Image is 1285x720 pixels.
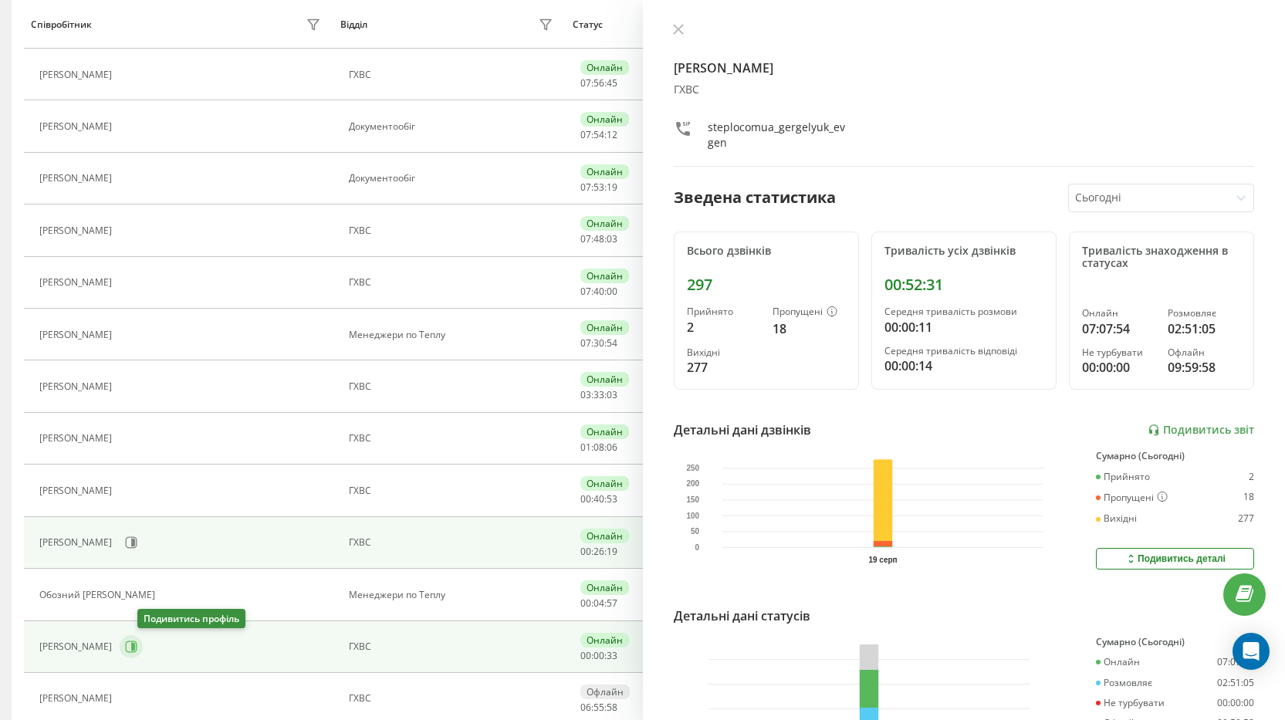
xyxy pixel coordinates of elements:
div: Детальні дані дзвінків [674,421,811,439]
span: 03 [580,388,591,401]
span: 00 [580,649,591,662]
div: Середня тривалість розмови [884,306,1043,317]
button: Подивитись деталі [1096,548,1254,570]
span: 40 [593,492,604,505]
div: ГХВС [349,433,557,444]
div: Прийнято [1096,472,1150,482]
span: 07 [580,76,591,90]
div: Онлайн [580,529,629,543]
span: 07 [580,336,591,350]
div: [PERSON_NAME] [39,330,116,340]
span: 33 [593,388,604,401]
div: [PERSON_NAME] [39,69,116,80]
div: 2 [1249,472,1254,482]
text: 200 [686,480,699,488]
text: 100 [686,512,699,520]
div: [PERSON_NAME] [39,121,116,132]
div: 297 [687,275,846,294]
div: Документообіг [349,173,557,184]
div: Вихідні [687,347,760,358]
div: 00:00:00 [1082,358,1155,377]
div: Відділ [340,19,367,30]
div: Онлайн [580,112,629,127]
div: ГХВС [349,277,557,288]
span: 40 [593,285,604,298]
span: 03 [607,388,617,401]
div: ГХВС [674,83,1255,96]
span: 06 [580,701,591,714]
span: 56 [593,76,604,90]
span: 45 [607,76,617,90]
div: : : [580,494,617,505]
div: 00:00:14 [884,357,1043,375]
div: [PERSON_NAME] [39,225,116,236]
div: ГХВС [349,69,557,80]
div: [PERSON_NAME] [39,641,116,652]
span: 00 [580,545,591,558]
div: 00:00:00 [1217,698,1254,708]
text: 150 [686,495,699,504]
div: Статус [573,19,603,30]
div: : : [580,78,617,89]
div: Open Intercom Messenger [1233,633,1270,670]
div: Онлайн [580,476,629,491]
div: Вихідні [1096,513,1137,524]
text: 250 [686,464,699,472]
div: : : [580,234,617,245]
a: Подивитись звіт [1148,424,1254,437]
div: 07:07:54 [1082,319,1155,338]
div: Онлайн [580,372,629,387]
div: : : [580,338,617,349]
div: Розмовляє [1168,308,1241,319]
div: : : [580,598,617,609]
div: Онлайн [580,269,629,283]
div: Обозний [PERSON_NAME] [39,590,159,600]
div: ГХВС [349,381,557,392]
div: Онлайн [580,580,629,595]
span: 06 [607,441,617,454]
div: Онлайн [580,164,629,179]
span: 54 [607,336,617,350]
span: 00 [607,285,617,298]
div: Документообіг [349,121,557,132]
span: 07 [580,128,591,141]
div: Онлайн [1096,657,1140,668]
div: Менеджери по Теплу [349,590,557,600]
div: Тривалість усіх дзвінків [884,245,1043,258]
div: 09:59:58 [1168,358,1241,377]
span: 55 [593,701,604,714]
div: 00:52:31 [884,275,1043,294]
span: 54 [593,128,604,141]
text: 50 [690,527,699,536]
text: 19 серп [868,556,897,564]
span: 08 [593,441,604,454]
div: Офлайн [580,685,630,699]
div: : : [580,546,617,557]
div: ГХВС [349,641,557,652]
div: Середня тривалість відповіді [884,346,1043,357]
div: Подивитись профіль [137,609,245,628]
div: Не турбувати [1082,347,1155,358]
h4: [PERSON_NAME] [674,59,1255,77]
span: 00 [593,649,604,662]
span: 00 [580,597,591,610]
div: Сумарно (Сьогодні) [1096,637,1254,647]
span: 12 [607,128,617,141]
div: Онлайн [580,633,629,647]
span: 48 [593,232,604,245]
div: : : [580,286,617,297]
div: ГХВС [349,485,557,496]
div: : : [580,130,617,140]
span: 07 [580,181,591,194]
div: Всього дзвінків [687,245,846,258]
div: [PERSON_NAME] [39,433,116,444]
span: 04 [593,597,604,610]
span: 19 [607,545,617,558]
div: Онлайн [580,424,629,439]
div: Менеджери по Теплу [349,330,557,340]
span: 07 [580,285,591,298]
div: : : [580,182,617,193]
span: 53 [607,492,617,505]
div: steplocomua_gergelyuk_evgen [708,120,847,150]
div: [PERSON_NAME] [39,277,116,288]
